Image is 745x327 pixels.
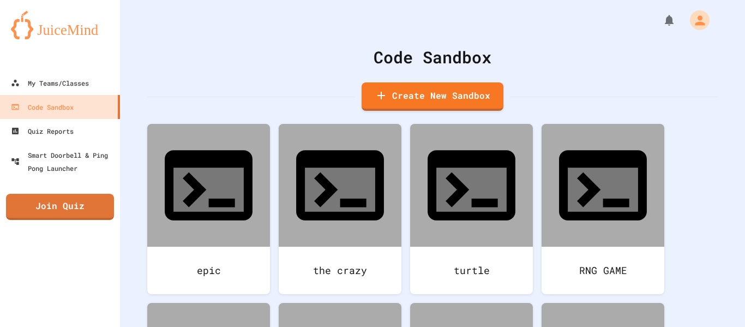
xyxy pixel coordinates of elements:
[11,124,74,138] div: Quiz Reports
[279,247,401,294] div: the crazy
[147,247,270,294] div: epic
[11,148,116,175] div: Smart Doorbell & Ping Pong Launcher
[11,100,74,114] div: Code Sandbox
[11,76,89,90] div: My Teams/Classes
[642,11,678,29] div: My Notifications
[410,124,533,294] a: turtle
[147,124,270,294] a: epic
[542,247,664,294] div: RNG GAME
[279,124,401,294] a: the crazy
[6,194,114,220] a: Join Quiz
[147,45,718,69] div: Code Sandbox
[11,11,109,39] img: logo-orange.svg
[410,247,533,294] div: turtle
[542,124,664,294] a: RNG GAME
[362,82,503,111] a: Create New Sandbox
[678,8,712,33] div: My Account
